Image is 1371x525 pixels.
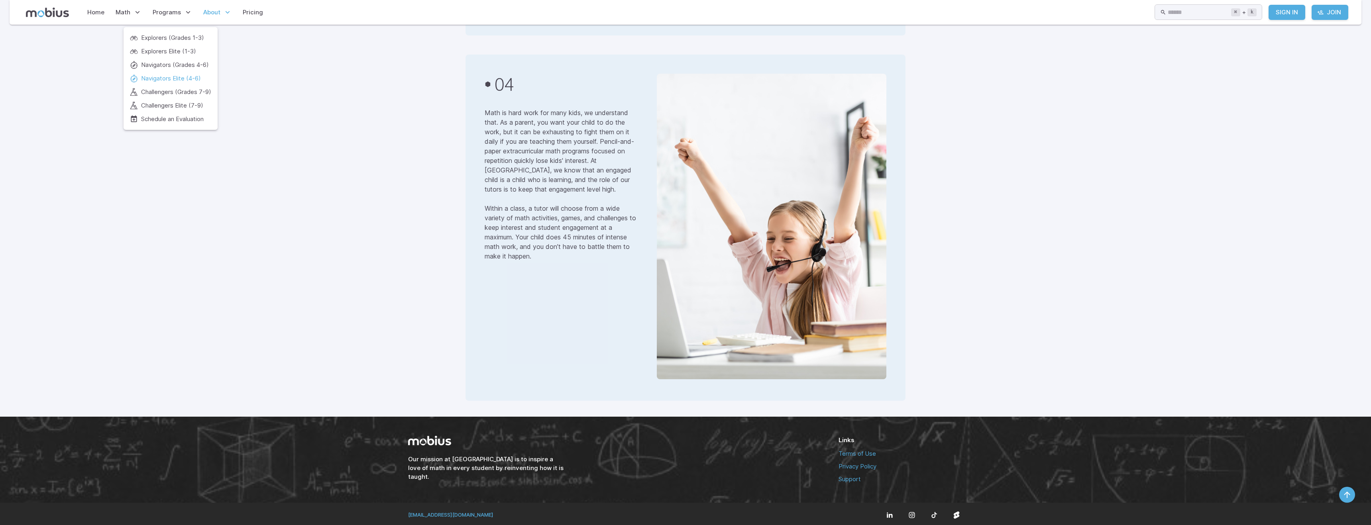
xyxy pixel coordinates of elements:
span: Programs [153,8,181,17]
a: Pricing [240,3,265,22]
div: + [1231,8,1257,17]
a: Explorers (Grades 1-3) [130,33,211,42]
span: Schedule an Evaluation [141,115,204,123]
span: About [203,8,220,17]
a: Navigators Elite (4-6) [130,74,211,83]
a: Navigators (Grades 4-6) [130,61,211,69]
a: Explorers Elite (1-3) [130,47,211,56]
span: Navigators Elite (4-6) [141,74,201,83]
a: Home [85,3,107,22]
a: Sign In [1269,5,1305,20]
span: Explorers (Grades 1-3) [141,33,204,42]
a: Join [1312,5,1348,20]
kbd: ⌘ [1231,8,1240,16]
span: Challengers (Grades 7-9) [141,88,211,96]
a: Challengers (Grades 7-9) [130,88,211,96]
span: Math [116,8,130,17]
span: Challengers Elite (7-9) [141,101,203,110]
span: Navigators (Grades 4-6) [141,61,209,69]
kbd: k [1247,8,1257,16]
span: Explorers Elite (1-3) [141,47,196,56]
a: Challengers Elite (7-9) [130,101,211,110]
a: Schedule an Evaluation [130,115,211,123]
